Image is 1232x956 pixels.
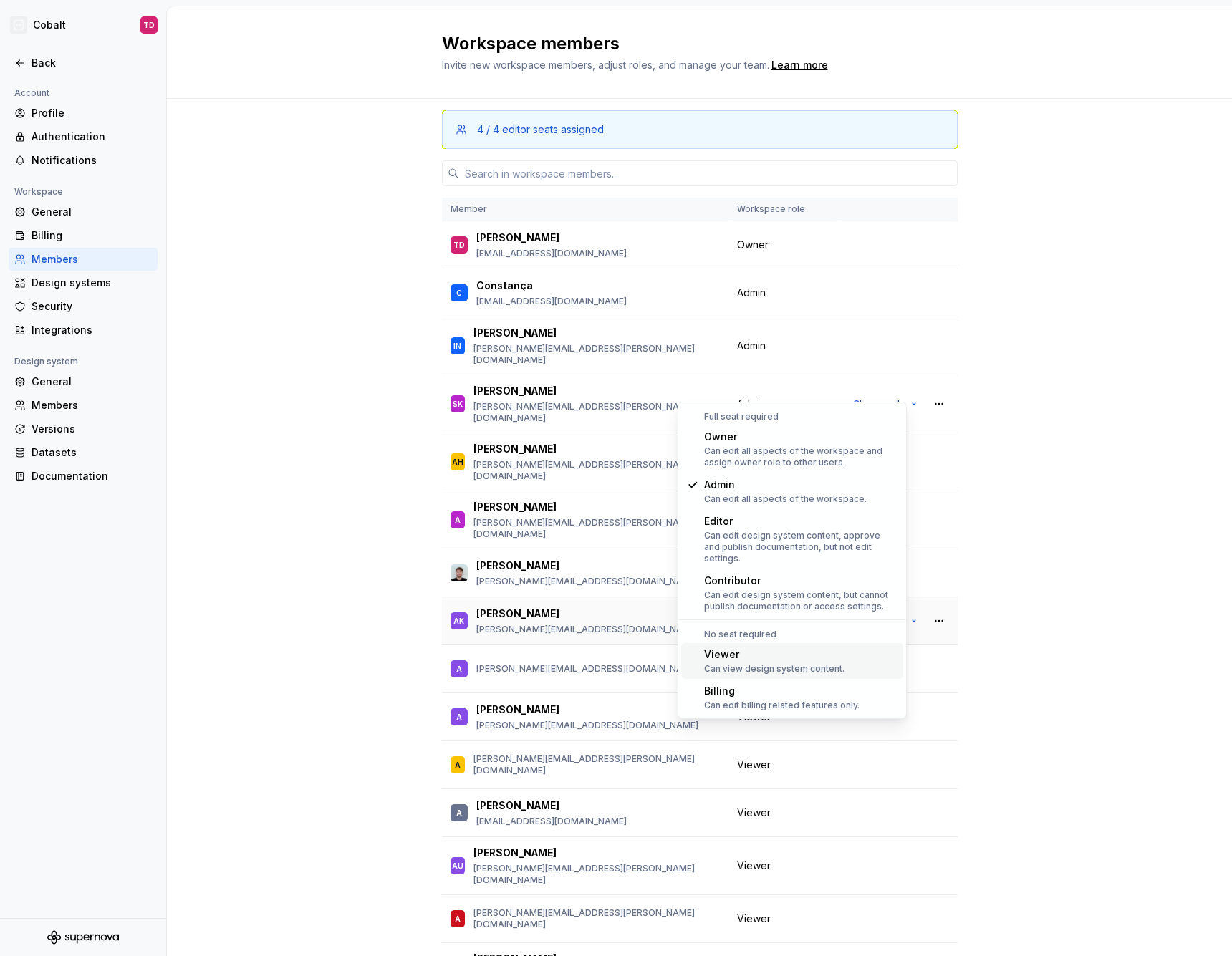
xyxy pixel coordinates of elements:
[771,58,828,72] a: Learn more
[9,102,158,125] a: Profile
[678,402,906,718] div: Suggestions
[32,375,152,389] div: General
[456,286,462,300] div: C
[32,153,152,168] div: Notifications
[32,398,152,412] div: Members
[681,629,903,640] div: No seat required
[728,198,838,221] th: Workspace role
[476,559,559,573] p: [PERSON_NAME]
[9,319,158,342] a: Integrations
[459,160,958,186] input: Search in workspace members...
[847,394,923,414] button: Change role
[704,574,897,588] div: Contributor
[9,465,158,488] a: Documentation
[455,513,461,527] div: A
[737,339,766,353] span: Admin
[473,459,720,482] p: [PERSON_NAME][EMAIL_ADDRESS][PERSON_NAME][DOMAIN_NAME]
[9,248,158,271] a: Members
[10,16,27,34] img: e3886e02-c8c5-455d-9336-29756fd03ba2.png
[9,52,158,74] a: Back
[32,56,152,70] div: Back
[473,326,557,340] p: [PERSON_NAME]
[9,201,158,223] a: General
[9,271,158,294] a: Design systems
[9,441,158,464] a: Datasets
[476,624,698,635] p: [PERSON_NAME][EMAIL_ADDRESS][DOMAIN_NAME]
[473,442,557,456] p: [PERSON_NAME]
[476,248,627,259] p: [EMAIL_ADDRESS][DOMAIN_NAME]
[32,228,152,243] div: Billing
[455,758,461,772] div: A
[47,930,119,945] svg: Supernova Logo
[9,85,55,102] div: Account
[32,445,152,460] div: Datasets
[704,700,860,711] div: Can edit billing related features only.
[737,397,766,411] span: Admin
[737,912,771,926] span: Viewer
[456,806,462,820] div: A
[9,394,158,417] a: Members
[704,445,897,468] div: Can edit all aspects of the workspace and assign owner role to other users.
[32,252,152,266] div: Members
[476,231,559,245] p: [PERSON_NAME]
[32,106,152,120] div: Profile
[737,806,771,820] span: Viewer
[737,238,769,252] span: Owner
[32,299,152,314] div: Security
[476,798,559,813] p: [PERSON_NAME]
[442,32,940,55] h2: Workspace members
[704,478,867,492] div: Admin
[476,279,533,293] p: Constança
[451,564,468,581] img: Alexander Hetzmannseder
[704,663,844,675] div: Can view design system content.
[452,859,463,873] div: AU
[477,122,604,137] div: 4 / 4 editor seats assigned
[473,500,557,514] p: [PERSON_NAME]
[9,149,158,172] a: Notifications
[453,339,461,353] div: IN
[476,576,698,587] p: [PERSON_NAME][EMAIL_ADDRESS][DOMAIN_NAME]
[473,384,557,398] p: [PERSON_NAME]
[473,753,720,776] p: [PERSON_NAME][EMAIL_ADDRESS][PERSON_NAME][DOMAIN_NAME]
[32,469,152,483] div: Documentation
[456,662,462,676] div: A
[704,430,897,444] div: Owner
[704,647,844,662] div: Viewer
[32,205,152,219] div: General
[704,589,897,612] div: Can edit design system content, but cannot publish documentation or access settings.
[476,816,627,827] p: [EMAIL_ADDRESS][DOMAIN_NAME]
[473,343,720,366] p: [PERSON_NAME][EMAIL_ADDRESS][PERSON_NAME][DOMAIN_NAME]
[9,125,158,148] a: Authentication
[473,517,720,540] p: [PERSON_NAME][EMAIL_ADDRESS][PERSON_NAME][DOMAIN_NAME]
[476,663,698,675] p: [PERSON_NAME][EMAIL_ADDRESS][DOMAIN_NAME]
[737,758,771,772] span: Viewer
[473,907,720,930] p: [PERSON_NAME][EMAIL_ADDRESS][PERSON_NAME][DOMAIN_NAME]
[476,720,698,731] p: [PERSON_NAME][EMAIL_ADDRESS][DOMAIN_NAME]
[473,863,720,886] p: [PERSON_NAME][EMAIL_ADDRESS][PERSON_NAME][DOMAIN_NAME]
[681,411,903,423] div: Full seat required
[32,323,152,337] div: Integrations
[143,19,155,31] div: TD
[704,684,860,698] div: Billing
[9,224,158,247] a: Billing
[453,614,464,628] div: AK
[32,276,152,290] div: Design systems
[442,198,728,221] th: Member
[456,710,462,724] div: A
[3,9,163,41] button: CobaltTD
[9,295,158,318] a: Security
[32,422,152,436] div: Versions
[476,702,559,717] p: [PERSON_NAME]
[476,296,627,307] p: [EMAIL_ADDRESS][DOMAIN_NAME]
[442,59,769,71] span: Invite new workspace members, adjust roles, and manage your team.
[769,60,830,71] span: .
[473,401,720,424] p: [PERSON_NAME][EMAIL_ADDRESS][PERSON_NAME][DOMAIN_NAME]
[9,417,158,440] a: Versions
[453,397,463,411] div: SK
[853,398,905,410] span: Change role
[737,286,766,300] span: Admin
[32,130,152,144] div: Authentication
[737,859,771,873] span: Viewer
